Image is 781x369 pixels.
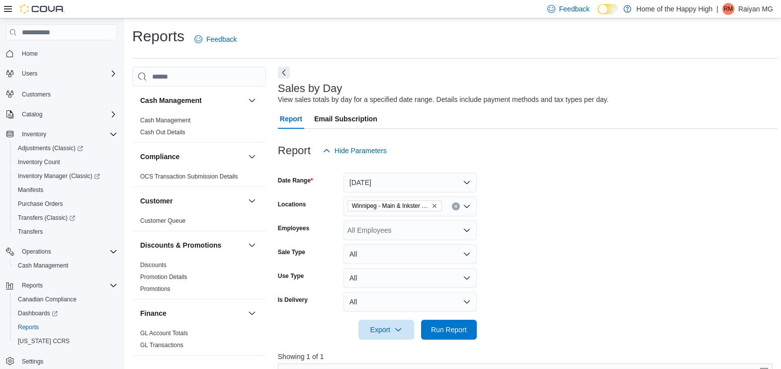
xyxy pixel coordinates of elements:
a: OCS Transaction Submission Details [140,173,238,180]
button: Inventory Count [10,155,121,169]
button: [DATE] [344,173,477,192]
button: Reports [10,320,121,334]
button: Cash Management [246,94,258,106]
span: Adjustments (Classic) [14,142,117,154]
span: Customers [18,88,117,100]
a: Transfers (Classic) [10,211,121,225]
span: Canadian Compliance [14,293,117,305]
input: Dark Mode [598,4,618,14]
a: Adjustments (Classic) [14,142,87,154]
span: Transfers [14,226,117,238]
a: Cash Management [14,260,72,272]
a: GL Account Totals [140,330,188,337]
span: Reports [14,321,117,333]
span: Users [18,68,117,80]
a: Reports [14,321,43,333]
label: Sale Type [278,248,305,256]
span: Inventory Manager (Classic) [14,170,117,182]
span: Promotion Details [140,273,187,281]
button: Customer [140,196,244,206]
button: Cash Management [10,259,121,273]
div: Compliance [132,171,266,186]
span: Feedback [559,4,590,14]
h3: Sales by Day [278,83,343,94]
span: Operations [22,248,51,256]
div: Customer [132,215,266,231]
span: Settings [18,355,117,368]
span: Customer Queue [140,217,185,225]
button: Open list of options [463,226,471,234]
span: Adjustments (Classic) [18,144,83,152]
span: OCS Transaction Submission Details [140,173,238,181]
span: Inventory Count [14,156,117,168]
label: Is Delivery [278,296,308,304]
label: Date Range [278,177,313,184]
a: Home [18,48,42,60]
span: Feedback [206,34,237,44]
span: Winnipeg - Main & Inkster - The Joint [347,200,442,211]
a: Transfers [14,226,47,238]
button: Compliance [140,152,244,162]
span: Dashboards [14,307,117,319]
span: Transfers [18,228,43,236]
span: Cash Management [140,116,190,124]
label: Locations [278,200,306,208]
p: Raiyan MG [738,3,773,15]
a: Canadian Compliance [14,293,81,305]
button: Purchase Orders [10,197,121,211]
img: Cova [20,4,65,14]
span: Operations [18,246,117,258]
button: Catalog [18,108,46,120]
span: Washington CCRS [14,335,117,347]
button: Hide Parameters [319,141,391,161]
h3: Compliance [140,152,179,162]
span: Transfers (Classic) [18,214,75,222]
button: Manifests [10,183,121,197]
button: Reports [2,278,121,292]
span: RM [724,3,733,15]
span: Hide Parameters [335,146,387,156]
span: Report [280,109,302,129]
p: Home of the Happy High [636,3,712,15]
div: View sales totals by day for a specified date range. Details include payment methods and tax type... [278,94,609,105]
button: All [344,268,477,288]
span: Home [22,50,38,58]
span: Cash Out Details [140,128,185,136]
a: Customer Queue [140,217,185,224]
h3: Report [278,145,311,157]
a: GL Transactions [140,342,183,349]
span: Email Subscription [314,109,377,129]
a: Manifests [14,184,47,196]
span: Dashboards [18,309,58,317]
a: Cash Management [140,117,190,124]
span: Export [364,320,408,340]
a: Promotion Details [140,274,187,280]
button: All [344,244,477,264]
a: Dashboards [14,307,62,319]
a: Adjustments (Classic) [10,141,121,155]
a: Transfers (Classic) [14,212,79,224]
button: Cash Management [140,95,244,105]
span: Inventory [22,130,46,138]
span: Manifests [14,184,117,196]
a: Feedback [190,29,241,49]
button: Catalog [2,107,121,121]
button: Open list of options [463,202,471,210]
a: Inventory Manager (Classic) [14,170,104,182]
span: Catalog [22,110,42,118]
button: [US_STATE] CCRS [10,334,121,348]
a: Dashboards [10,306,121,320]
span: Manifests [18,186,43,194]
span: Inventory [18,128,117,140]
span: Canadian Compliance [18,295,77,303]
button: Canadian Compliance [10,292,121,306]
a: Inventory Manager (Classic) [10,169,121,183]
button: Customers [2,87,121,101]
button: Users [18,68,41,80]
span: Home [18,47,117,60]
button: Finance [140,308,244,318]
button: Finance [246,307,258,319]
span: Purchase Orders [14,198,117,210]
h3: Customer [140,196,173,206]
p: Showing 1 of 1 [278,352,778,362]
